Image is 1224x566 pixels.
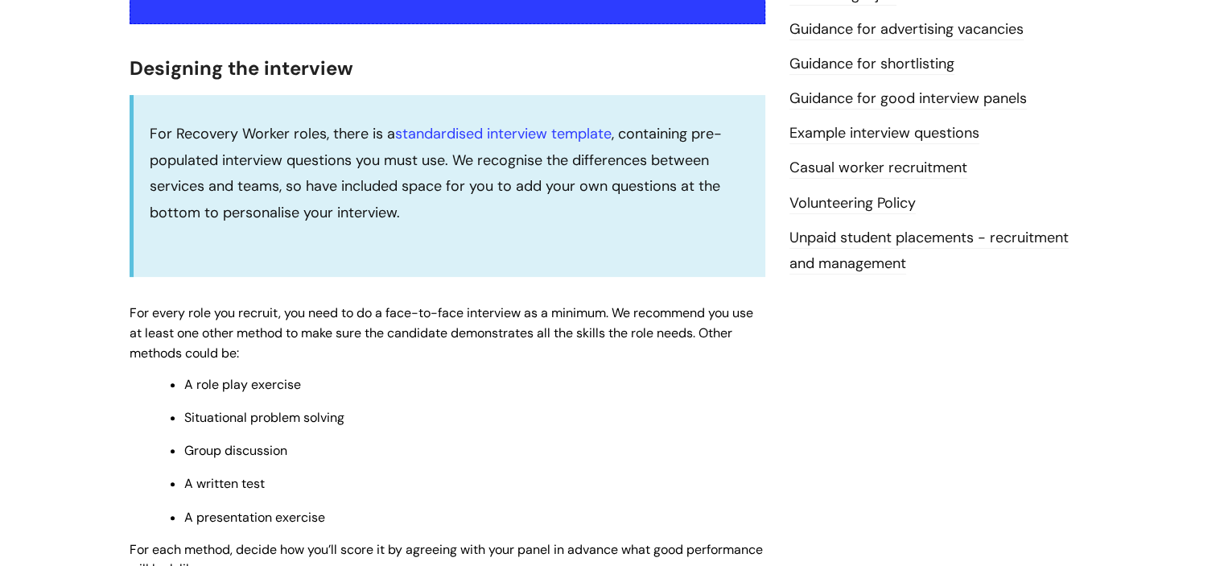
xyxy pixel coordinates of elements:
span: A role play exercise [184,376,301,393]
a: Guidance for advertising vacancies [789,19,1024,40]
a: Casual worker recruitment [789,158,967,179]
p: For Recovery Worker roles, there is a , containing pre-populated interview questions you must use... [150,121,749,225]
a: Unpaid student placements - recruitment and management [789,228,1069,275]
span: Group discussion [184,442,287,459]
span: Situational problem solving [184,409,344,426]
span: A written test [184,475,265,492]
a: Guidance for good interview panels [789,89,1027,109]
a: Guidance for shortlisting [789,54,954,75]
a: Volunteering Policy [789,193,916,214]
a: standardised interview template [395,124,612,143]
a: Example interview questions [789,123,979,144]
span: For every role you recruit, you need to do a face-to-face interview as a minimum. We recommend yo... [130,304,753,361]
span: A presentation exercise [184,509,325,526]
span: Designing the interview [130,56,353,81]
